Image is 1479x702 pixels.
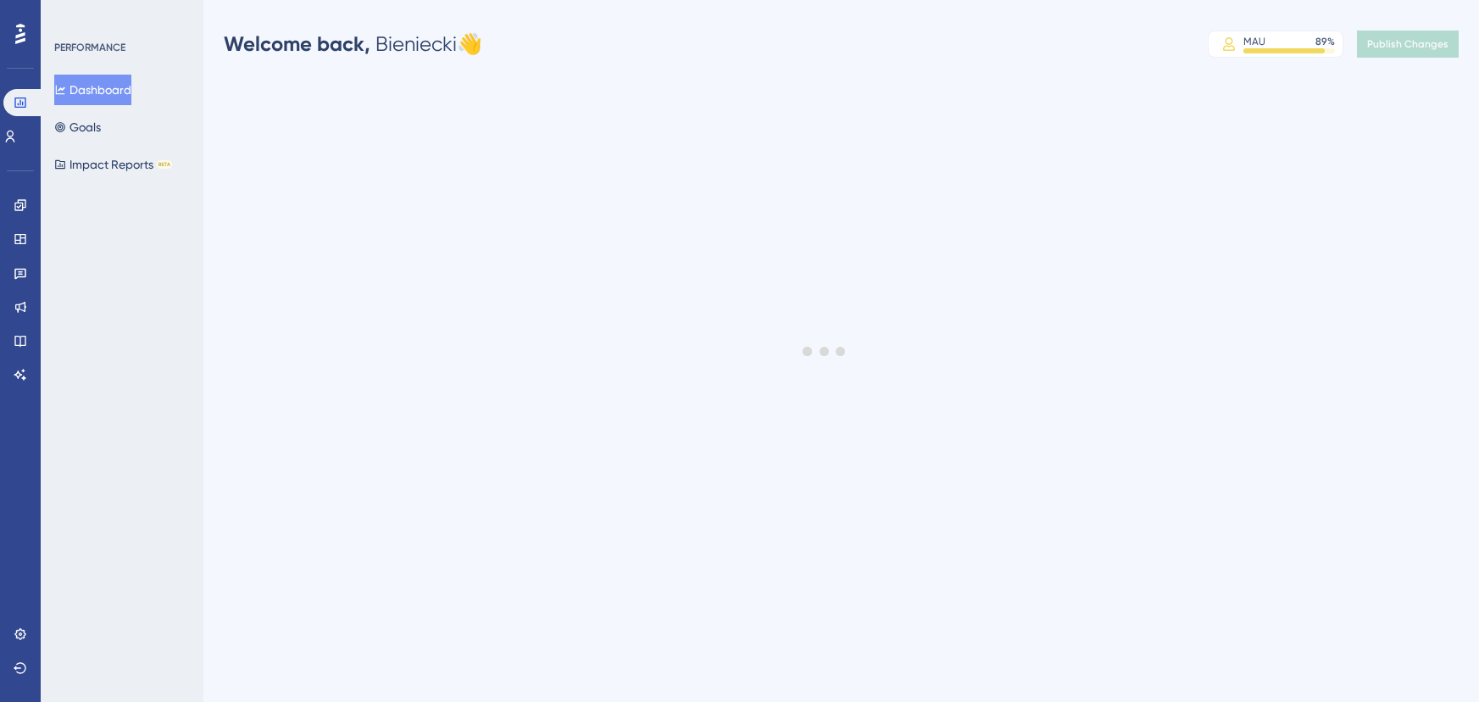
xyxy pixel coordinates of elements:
[224,31,482,58] div: Bieniecki 👋
[1243,35,1265,48] div: MAU
[54,112,101,142] button: Goals
[54,75,131,105] button: Dashboard
[1367,37,1448,51] span: Publish Changes
[54,41,125,54] div: PERFORMANCE
[157,160,172,169] div: BETA
[1315,35,1335,48] div: 89 %
[224,31,370,56] span: Welcome back,
[54,149,172,180] button: Impact ReportsBETA
[1357,31,1459,58] button: Publish Changes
